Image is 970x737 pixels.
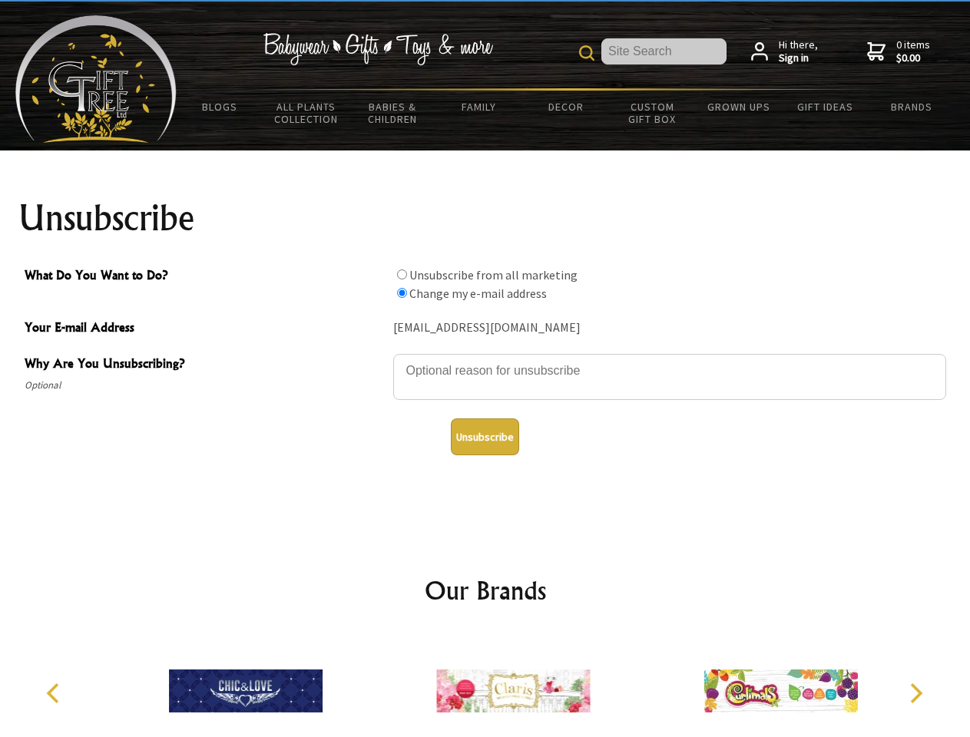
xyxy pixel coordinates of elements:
span: Why Are You Unsubscribing? [25,354,386,376]
button: Unsubscribe [451,418,519,455]
strong: $0.00 [896,51,930,65]
input: Site Search [601,38,727,64]
img: Babywear - Gifts - Toys & more [263,33,493,65]
a: Babies & Children [349,91,436,135]
img: product search [579,45,594,61]
span: 0 items [896,38,930,65]
a: All Plants Collection [263,91,350,135]
input: What Do You Want to Do? [397,288,407,298]
strong: Sign in [779,51,818,65]
label: Unsubscribe from all marketing [409,267,578,283]
input: What Do You Want to Do? [397,269,407,279]
h2: Our Brands [31,572,940,609]
button: Next [899,676,932,710]
label: Change my e-mail address [409,286,547,301]
a: Hi there,Sign in [751,38,818,65]
a: 0 items$0.00 [867,38,930,65]
span: What Do You Want to Do? [25,266,386,288]
textarea: Why Are You Unsubscribing? [393,354,946,400]
span: Hi there, [779,38,818,65]
a: Brands [869,91,955,123]
img: Babyware - Gifts - Toys and more... [15,15,177,143]
a: Family [436,91,523,123]
a: Custom Gift Box [609,91,696,135]
h1: Unsubscribe [18,200,952,236]
a: Grown Ups [695,91,782,123]
a: BLOGS [177,91,263,123]
span: Your E-mail Address [25,318,386,340]
div: [EMAIL_ADDRESS][DOMAIN_NAME] [393,316,946,340]
a: Gift Ideas [782,91,869,123]
span: Optional [25,376,386,395]
a: Decor [522,91,609,123]
button: Previous [38,676,72,710]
